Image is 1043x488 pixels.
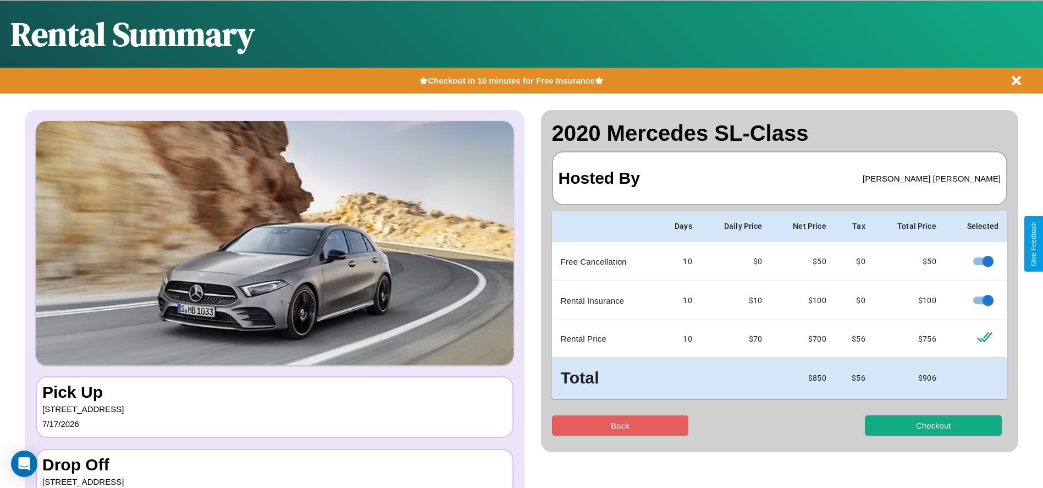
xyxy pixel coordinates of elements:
[835,242,874,281] td: $0
[874,211,945,242] th: Total Price
[771,211,835,242] th: Net Price
[1030,222,1038,266] div: Give Feedback
[561,366,648,390] h3: Total
[561,293,648,308] p: Rental Insurance
[874,242,945,281] td: $ 50
[657,281,701,320] td: 10
[657,320,701,358] td: 10
[874,281,945,320] td: $ 100
[42,402,507,416] p: [STREET_ADDRESS]
[701,242,771,281] td: $0
[701,320,771,358] td: $ 70
[863,171,1001,186] p: [PERSON_NAME] [PERSON_NAME]
[835,358,874,399] td: $ 56
[559,158,640,199] h3: Hosted By
[874,358,945,399] td: $ 906
[771,358,835,399] td: $ 850
[874,320,945,358] td: $ 756
[865,415,1002,436] button: Checkout
[835,211,874,242] th: Tax
[11,12,255,57] h1: Rental Summary
[42,416,507,431] p: 7 / 17 / 2026
[552,415,689,436] button: Back
[428,76,594,85] b: Checkout in 10 minutes for Free Insurance
[657,211,701,242] th: Days
[701,281,771,320] td: $10
[552,211,1008,399] table: simple table
[771,320,835,358] td: $ 700
[945,211,1007,242] th: Selected
[835,281,874,320] td: $0
[42,383,507,402] h3: Pick Up
[561,254,648,269] p: Free Cancellation
[42,456,507,474] h3: Drop Off
[657,242,701,281] td: 10
[771,242,835,281] td: $ 50
[771,281,835,320] td: $ 100
[552,121,1008,146] h2: 2020 Mercedes SL-Class
[701,211,771,242] th: Daily Price
[11,451,37,477] div: Open Intercom Messenger
[561,331,648,346] p: Rental Price
[835,320,874,358] td: $ 56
